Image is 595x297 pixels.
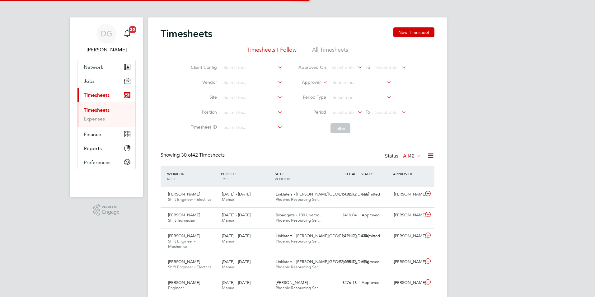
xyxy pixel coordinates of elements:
[84,145,102,151] span: Reports
[77,24,136,54] a: DG[PERSON_NAME]
[77,74,135,88] button: Jobs
[77,46,136,54] span: Daniel Gwynn
[168,280,200,285] span: [PERSON_NAME]
[409,153,415,159] span: 42
[375,65,398,70] span: Select date
[121,24,134,44] a: 20
[84,116,105,122] a: Expenses
[189,94,217,100] label: Site
[391,189,424,200] div: [PERSON_NAME]
[93,204,120,216] a: Powered byEngage
[222,238,235,244] span: Manual
[189,64,217,70] label: Client Config
[327,210,359,220] div: £410.04
[276,280,308,285] span: [PERSON_NAME]
[393,27,434,37] button: New Timesheet
[77,176,136,186] img: fastbook-logo-retina.png
[102,210,119,215] span: Engage
[84,64,103,70] span: Network
[234,171,236,176] span: /
[101,30,112,38] span: DG
[161,152,226,158] div: Showing
[84,78,95,84] span: Jobs
[327,231,359,241] div: £1,711.20
[189,79,217,85] label: Vendor
[84,92,110,98] span: Timesheets
[359,231,391,241] div: Submitted
[222,233,251,238] span: [DATE] - [DATE]
[168,238,195,249] span: Shift Engineer - Mechanical
[181,152,225,158] span: 42 Timesheets
[330,123,350,133] button: Filter
[77,155,135,169] button: Preferences
[168,218,195,223] span: Shift Technician
[222,280,251,285] span: [DATE] - [DATE]
[327,257,359,267] div: £2,005.56
[330,93,392,102] input: Select one
[189,124,217,130] label: Timesheet ID
[222,197,235,202] span: Manual
[298,64,326,70] label: Approved On
[391,210,424,220] div: [PERSON_NAME]
[275,176,290,181] span: VENDOR
[221,93,283,102] input: Search for...
[77,141,135,155] button: Reports
[168,259,200,264] span: [PERSON_NAME]
[276,285,322,290] span: Phoenix Resourcing Ser…
[298,94,326,100] label: Period Type
[168,264,213,270] span: Shift Engineer - Electrical
[391,231,424,241] div: [PERSON_NAME]
[276,191,369,197] span: Linklaters - [PERSON_NAME][GEOGRAPHIC_DATA]
[276,238,322,244] span: Phoenix Resourcing Ser…
[359,189,391,200] div: Submitted
[222,259,251,264] span: [DATE] - [DATE]
[167,176,176,181] span: ROLE
[84,107,110,113] a: Timesheets
[77,176,136,186] a: Go to home page
[168,233,200,238] span: [PERSON_NAME]
[84,131,101,137] span: Finance
[330,78,392,87] input: Search for...
[385,152,422,161] div: Status
[359,257,391,267] div: Approved
[222,218,235,223] span: Manual
[391,278,424,288] div: [PERSON_NAME]
[181,152,192,158] span: 30 of
[221,108,283,117] input: Search for...
[168,285,184,290] span: Engineer
[375,110,398,115] span: Select date
[331,65,354,70] span: Select date
[298,109,326,115] label: Period
[219,168,273,184] div: PERIOD
[276,212,324,218] span: Broadgate - 100 Liverpo…
[293,79,321,86] label: Approver
[247,46,297,57] li: Timesheets I Follow
[77,88,135,102] button: Timesheets
[84,159,110,165] span: Preferences
[222,264,235,270] span: Manual
[364,108,372,116] span: To
[168,212,200,218] span: [PERSON_NAME]
[221,64,283,72] input: Search for...
[273,168,327,184] div: SITE
[222,212,251,218] span: [DATE] - [DATE]
[276,197,322,202] span: Phoenix Resourcing Ser…
[221,123,283,132] input: Search for...
[276,259,369,264] span: Linklaters - [PERSON_NAME][GEOGRAPHIC_DATA]
[276,264,322,270] span: Phoenix Resourcing Ser…
[276,233,369,238] span: Linklaters - [PERSON_NAME][GEOGRAPHIC_DATA]
[403,153,421,159] label: All
[391,257,424,267] div: [PERSON_NAME]
[327,189,359,200] div: £1,782.72
[168,191,200,197] span: [PERSON_NAME]
[327,278,359,288] div: £276.16
[312,46,348,57] li: All Timesheets
[359,210,391,220] div: Approved
[364,63,372,71] span: To
[189,109,217,115] label: Position
[70,17,143,197] nav: Main navigation
[77,102,135,127] div: Timesheets
[345,171,356,176] span: TOTAL
[282,171,283,176] span: /
[331,110,354,115] span: Select date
